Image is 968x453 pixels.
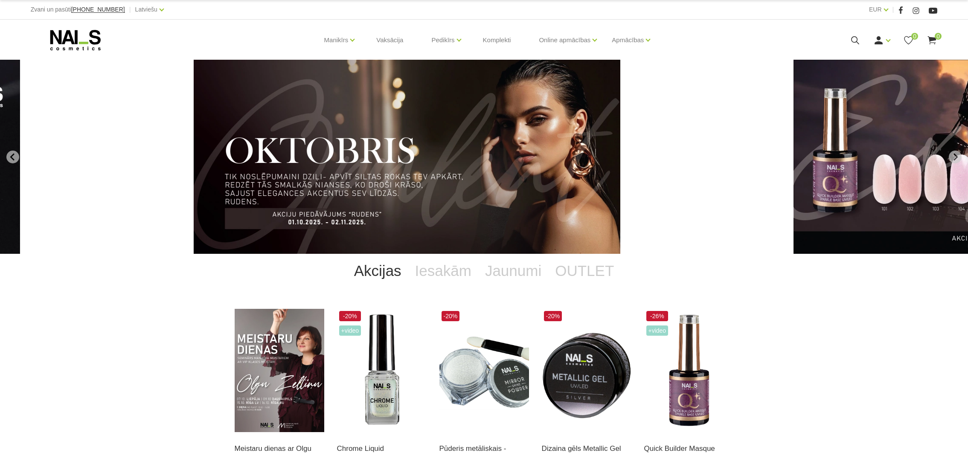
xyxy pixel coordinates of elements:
[339,311,361,321] span: -20%
[892,4,894,15] span: |
[903,35,914,46] a: 0
[646,311,669,321] span: -26%
[135,4,157,15] a: Latviešu
[539,23,590,57] a: Online apmācības
[194,60,774,254] li: 1 of 11
[31,4,125,15] div: Zvani un pasūti
[542,309,631,432] img: Metallic Gel UV/LED ir intensīvi pigmentets metala dizaina gēls, kas palīdz radīt reljefu zīmējum...
[347,254,408,288] a: Akcijas
[71,6,125,13] a: [PHONE_NUMBER]
[911,33,918,40] span: 0
[478,254,548,288] a: Jaunumi
[927,35,937,46] a: 0
[235,309,324,432] img: ✨ Meistaru dienas ar Olgu Zeltiņu 2025 ✨ RUDENS / Seminārs manikīra meistariem Liepāja – 7. okt.,...
[324,23,349,57] a: Manikīrs
[544,311,562,321] span: -20%
[129,4,131,15] span: |
[337,309,427,432] img: Dizaina produkts spilgtā spoguļa efekta radīšanai.LIETOŠANA: Pirms lietošanas nepieciešams sakrat...
[612,23,644,57] a: Apmācības
[6,151,19,163] button: Go to last slide
[548,254,621,288] a: OUTLET
[949,151,962,163] button: Next slide
[644,309,734,432] img: Maskējoša, viegli mirdzoša bāze/gels. Unikāls produkts ar daudz izmantošanas iespējām: •Bāze gell...
[646,325,669,336] span: +Video
[869,4,882,15] a: EUR
[439,309,529,432] img: Augstas kvalitātes, metāliskā spoguļefekta dizaina pūderis lieliskam spīdumam. Šobrīd aktuāls spi...
[408,254,478,288] a: Iesakām
[369,20,410,61] a: Vaksācija
[431,23,454,57] a: Pedikīrs
[339,325,361,336] span: +Video
[476,20,518,61] a: Komplekti
[935,33,942,40] span: 0
[442,311,460,321] span: -20%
